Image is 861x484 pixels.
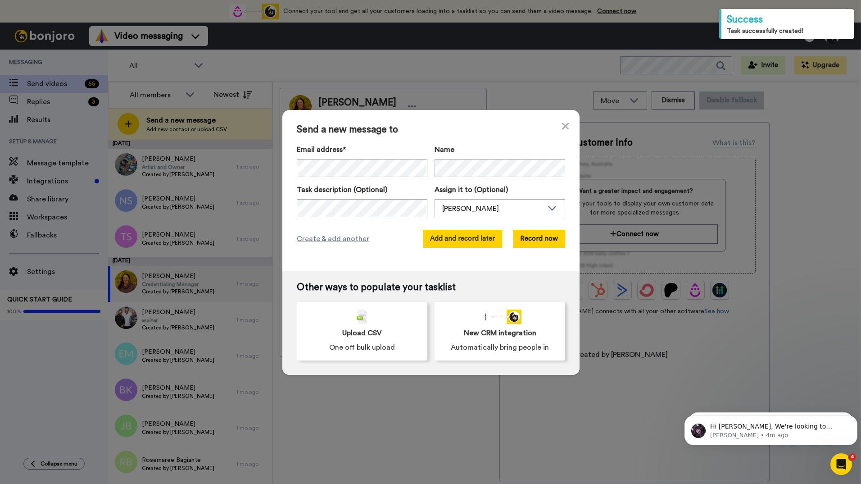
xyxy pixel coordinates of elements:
button: Add and record later [423,230,502,248]
iframe: Intercom live chat [830,453,852,475]
span: New CRM integration [464,328,536,338]
div: Success [727,13,849,27]
button: Record now [513,230,565,248]
span: Create & add another [297,233,369,244]
span: One off bulk upload [329,342,395,353]
label: Assign it to (Optional) [435,184,565,195]
span: Send a new message to [297,124,565,135]
label: Task description (Optional) [297,184,427,195]
div: animation [478,310,521,324]
span: Upload CSV [342,328,382,338]
span: 4 [849,453,856,461]
iframe: Intercom notifications message [681,397,861,460]
img: csv-grey.png [357,310,367,324]
div: [PERSON_NAME] [442,203,543,214]
span: Other ways to populate your tasklist [297,282,565,293]
div: Task successfully created! [727,27,849,36]
span: Name [435,144,454,155]
label: Email address* [297,144,427,155]
span: Automatically bring people in [451,342,549,353]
